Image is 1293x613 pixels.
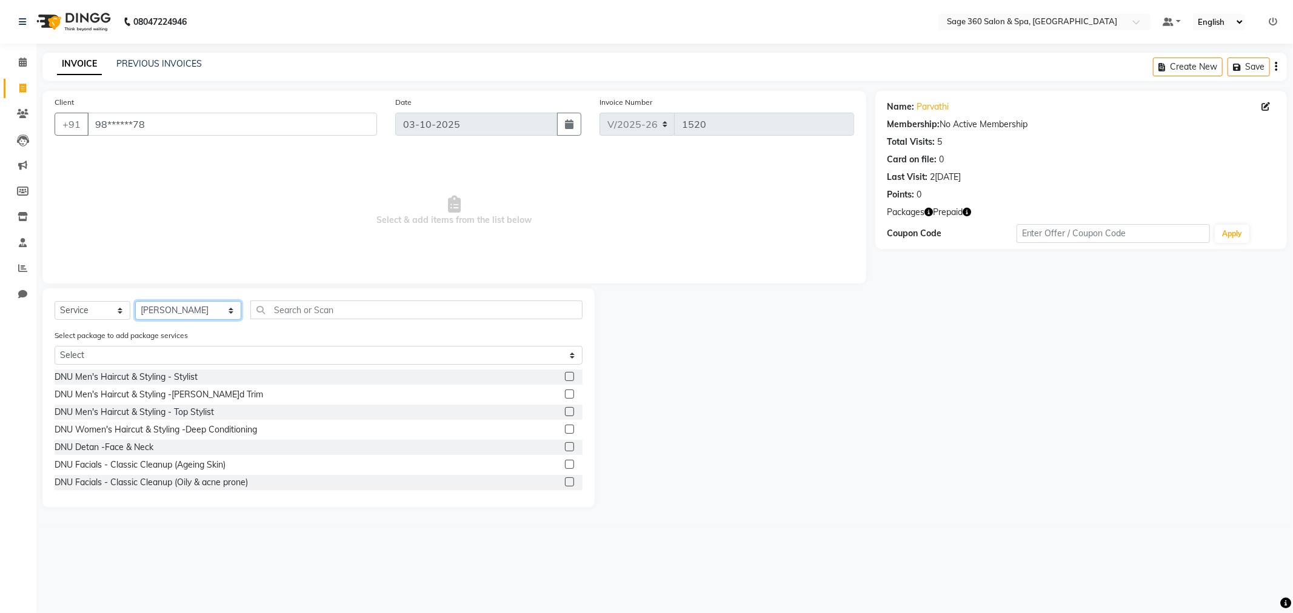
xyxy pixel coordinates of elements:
div: 5 [938,136,943,148]
div: 0 [940,153,944,166]
div: DNU Facials - Classic Cleanup (Ageing Skin) [55,459,226,471]
span: Prepaid [934,206,963,219]
button: Apply [1215,225,1249,243]
div: DNU Men's Haircut & Styling -[PERSON_NAME]d Trim [55,388,263,401]
div: DNU Men's Haircut & Styling - Stylist [55,371,198,383]
label: Select package to add package services [55,330,188,341]
div: No Active Membership [887,118,1275,131]
a: PREVIOUS INVOICES [116,58,202,69]
div: Name: [887,101,915,113]
div: DNU Women's Haircut & Styling -Deep Conditioning [55,423,257,436]
button: +91 [55,113,89,136]
button: Save [1228,58,1270,76]
div: DNU Facials - Classic Cleanup (Oily & acne prone) [55,476,248,489]
div: Last Visit: [887,171,928,184]
div: 0 [917,188,922,201]
span: Select & add items from the list below [55,150,854,271]
div: Total Visits: [887,136,935,148]
div: Coupon Code [887,227,1017,240]
div: DNU Men's Haircut & Styling - Top Stylist [55,406,214,419]
label: Client [55,97,74,108]
a: Parvathi [917,101,949,113]
a: INVOICE [57,53,102,75]
input: Enter Offer / Coupon Code [1017,224,1211,243]
div: Membership: [887,118,940,131]
label: Invoice Number [600,97,652,108]
span: Packages [887,206,925,219]
div: 2[DATE] [930,171,961,184]
div: Card on file: [887,153,937,166]
input: Search or Scan [250,300,583,319]
div: Points: [887,188,915,201]
img: logo [31,5,114,39]
b: 08047224946 [133,5,187,39]
input: Search by Name/Mobile/Email/Code [87,113,377,136]
button: Create New [1153,58,1223,76]
div: DNU Detan -Face & Neck [55,441,153,454]
label: Date [395,97,412,108]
